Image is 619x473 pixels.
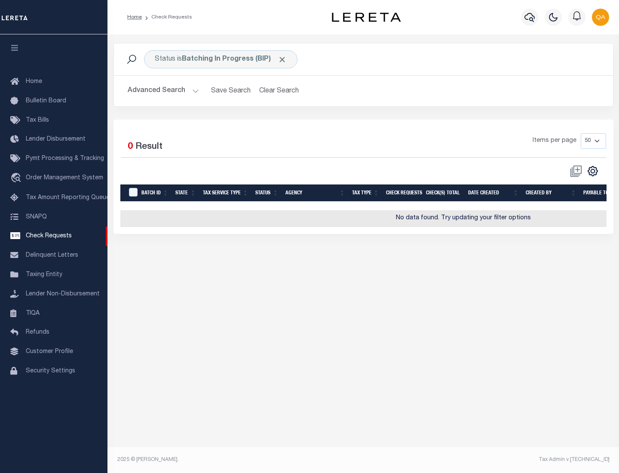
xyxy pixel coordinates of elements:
span: Home [26,79,42,85]
span: Tax Amount Reporting Queue [26,195,110,201]
th: Status: activate to sort column ascending [252,184,282,202]
img: logo-dark.svg [332,12,401,22]
span: Order Management System [26,175,103,181]
div: Status is [144,50,297,68]
span: Pymt Processing & Tracking [26,156,104,162]
span: Check Requests [26,233,72,239]
span: Taxing Entity [26,272,62,278]
th: Created By: activate to sort column ascending [522,184,580,202]
span: 0 [128,142,133,151]
span: Refunds [26,329,49,335]
button: Save Search [206,83,256,99]
th: Tax Type: activate to sort column ascending [349,184,383,202]
span: Lender Non-Disbursement [26,291,100,297]
div: Tax Admin v.[TECHNICAL_ID] [370,456,610,464]
span: SNAPQ [26,214,47,220]
button: Clear Search [256,83,303,99]
label: Result [135,140,162,154]
span: Click to Remove [278,55,287,64]
span: Security Settings [26,368,75,374]
th: Check(s) Total [423,184,465,202]
span: Bulletin Board [26,98,66,104]
span: Delinquent Letters [26,252,78,258]
th: State: activate to sort column ascending [172,184,199,202]
th: Agency: activate to sort column ascending [282,184,349,202]
th: Batch Id: activate to sort column ascending [138,184,172,202]
th: Tax Service Type: activate to sort column ascending [199,184,252,202]
i: travel_explore [10,173,24,184]
span: Lender Disbursement [26,136,86,142]
span: Customer Profile [26,349,73,355]
b: Batching In Progress (BIP) [182,56,287,63]
a: Home [127,15,142,20]
span: Items per page [533,136,576,146]
li: Check Requests [142,13,192,21]
span: TIQA [26,310,40,316]
button: Advanced Search [128,83,199,99]
th: Check Requests [383,184,423,202]
th: Date Created: activate to sort column ascending [465,184,522,202]
img: svg+xml;base64,PHN2ZyB4bWxucz0iaHR0cDovL3d3dy53My5vcmcvMjAwMC9zdmciIHBvaW50ZXItZXZlbnRzPSJub25lIi... [592,9,609,26]
div: 2025 © [PERSON_NAME]. [111,456,364,464]
span: Tax Bills [26,117,49,123]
